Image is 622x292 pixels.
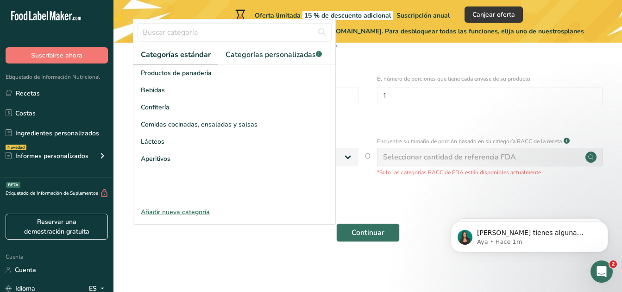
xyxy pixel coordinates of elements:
button: Continuar [336,223,400,242]
span: 15 % de descuento adicional [302,11,393,20]
p: *Solo las categorías RACC de FDA están disponibles actualmente [377,168,603,177]
font: Recetas [16,89,40,98]
p: El número de porciones que tiene cada envase de su producto. [377,75,603,83]
span: Continuar [352,227,384,238]
iframe: Intercom live chat [591,260,613,283]
span: Canjear oferta [472,10,515,19]
iframe: Intercom notifications mensaje [437,202,622,267]
font: Cuenta [15,265,36,275]
button: Canjear oferta [465,6,523,23]
span: Productos de panadería [141,68,212,78]
font: Ingredientes personalizados [15,128,99,138]
font: Etiquetado de Información de Suplementos [6,190,98,197]
div: Novedad [6,145,26,150]
font: Está usando la versión de demostración gratuita de [DOMAIN_NAME]. Para desbloquear todas las func... [172,27,584,36]
span: Suscribirse ahora [31,51,82,60]
span: planes [564,27,584,36]
font: Categorías personalizadas [226,50,316,60]
font: Costas [15,108,36,118]
span: 2 [609,260,617,268]
div: Añadir nueva categoría [133,207,335,217]
span: Confitería [141,102,170,112]
font: Oferta limitada [255,11,450,20]
div: BETA [6,182,20,188]
span: Suscripción anual [396,11,450,20]
font: Categorías estándar [141,50,211,60]
span: Aperitivos [141,154,170,164]
font: Informes personalizados [15,151,88,161]
p: Encuentre su tamaño de porción basado en su categoría RACC de la receta [377,137,562,146]
span: Lácteos [141,137,164,146]
span: Comidas cocinadas, ensaladas y salsas [141,120,258,129]
div: Seleccionar cantidad de referencia FDA [383,152,516,163]
button: Suscribirse ahora [6,47,108,63]
span: Bebidas [141,85,165,95]
input: Buscar categoría [137,23,332,42]
a: Reservar una demostración gratuita [6,214,108,240]
span: O [365,151,371,177]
